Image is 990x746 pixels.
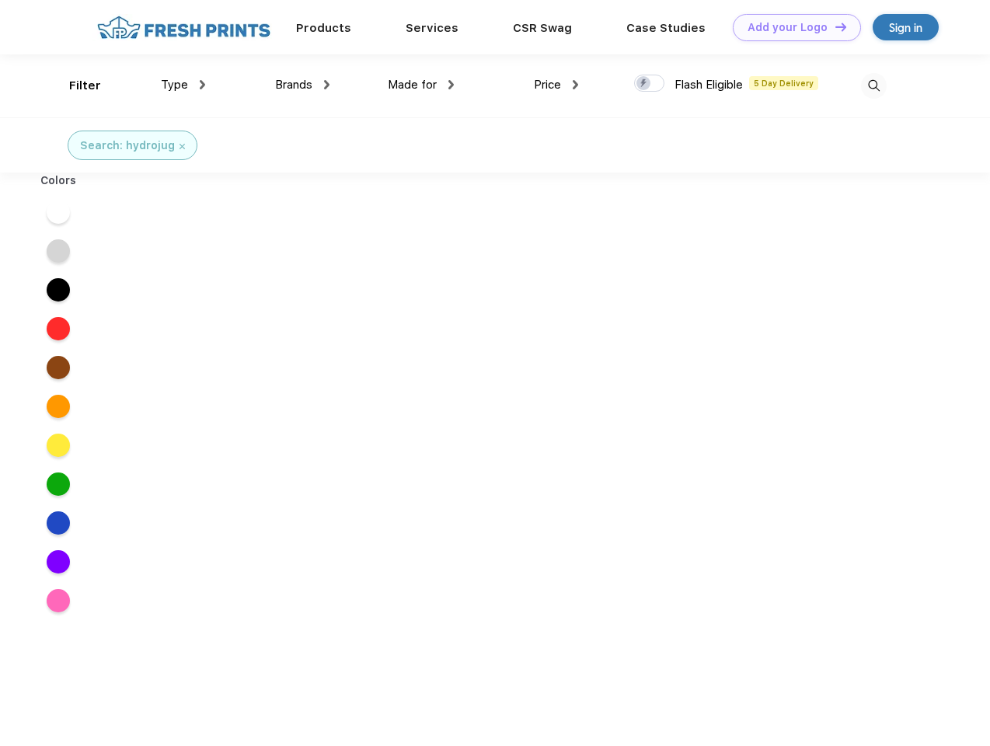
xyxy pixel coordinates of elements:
[873,14,939,40] a: Sign in
[448,80,454,89] img: dropdown.png
[861,73,887,99] img: desktop_search.svg
[296,21,351,35] a: Products
[573,80,578,89] img: dropdown.png
[835,23,846,31] img: DT
[275,78,312,92] span: Brands
[388,78,437,92] span: Made for
[69,77,101,95] div: Filter
[200,80,205,89] img: dropdown.png
[889,19,922,37] div: Sign in
[180,144,185,149] img: filter_cancel.svg
[92,14,275,41] img: fo%20logo%202.webp
[80,138,175,154] div: Search: hydrojug
[749,76,818,90] span: 5 Day Delivery
[534,78,561,92] span: Price
[748,21,828,34] div: Add your Logo
[161,78,188,92] span: Type
[29,173,89,189] div: Colors
[324,80,329,89] img: dropdown.png
[675,78,743,92] span: Flash Eligible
